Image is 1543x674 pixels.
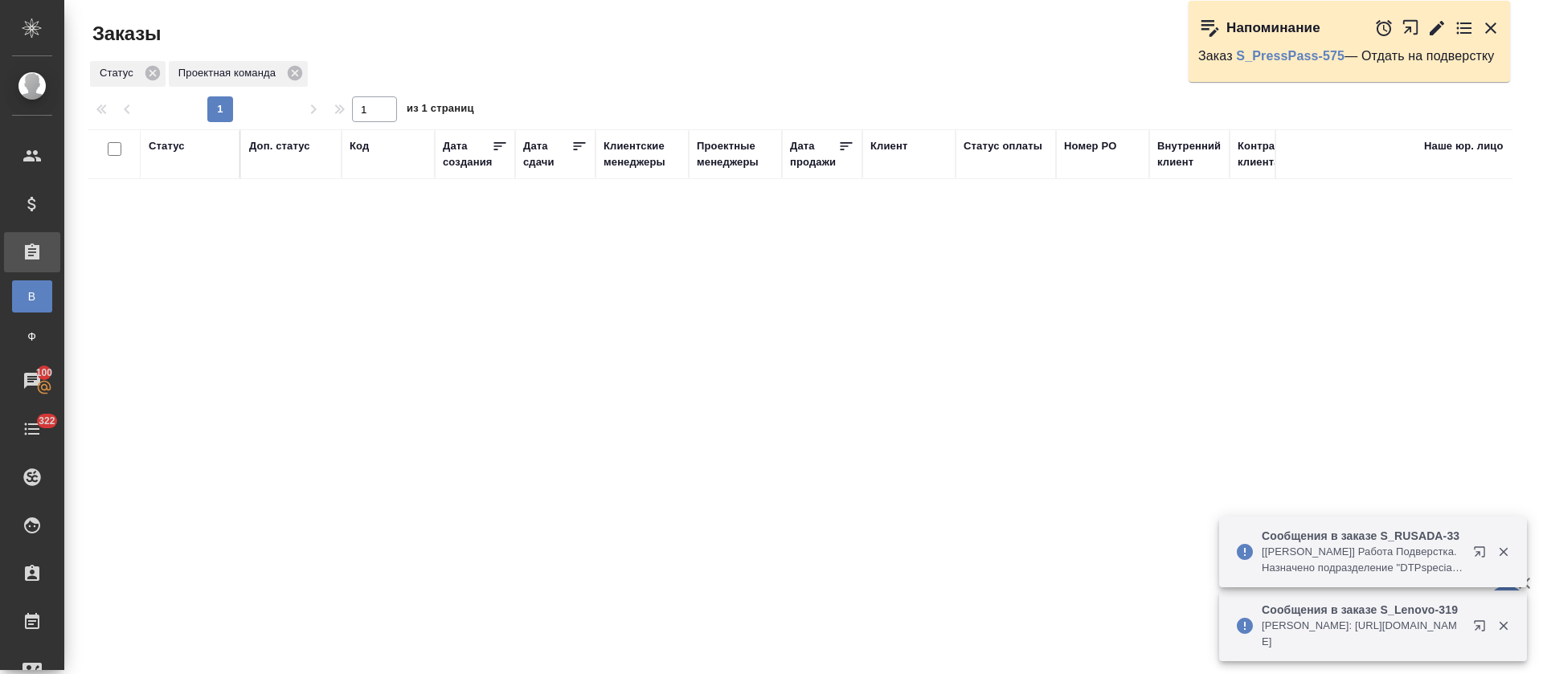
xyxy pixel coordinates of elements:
[350,138,369,154] div: Код
[1064,138,1116,154] div: Номер PO
[20,288,44,304] span: В
[697,138,774,170] div: Проектные менеджеры
[1157,138,1222,170] div: Внутренний клиент
[12,321,52,353] a: Ф
[29,413,65,429] span: 322
[1463,536,1502,574] button: Открыть в новой вкладке
[88,21,161,47] span: Заказы
[523,138,571,170] div: Дата сдачи
[1463,610,1502,648] button: Открыть в новой вкладке
[178,65,281,81] p: Проектная команда
[27,365,63,381] span: 100
[90,61,166,87] div: Статус
[12,280,52,312] a: В
[1374,18,1394,38] button: Отложить
[1424,138,1504,154] div: Наше юр. лицо
[790,138,838,170] div: Дата продажи
[443,138,492,170] div: Дата создания
[249,138,310,154] div: Доп. статус
[4,361,60,401] a: 100
[1262,544,1463,576] p: [[PERSON_NAME]] Работа Подверстка. Назначено подразделение "DTPspecialists"
[1262,602,1463,618] p: Сообщения в заказе S_Lenovo-319
[1427,18,1447,38] button: Редактировать
[1236,49,1344,63] a: S_PressPass-575
[20,329,44,345] span: Ф
[1402,10,1420,45] button: Открыть в новой вкладке
[1238,138,1315,170] div: Контрагент клиента
[1487,619,1520,633] button: Закрыть
[604,138,681,170] div: Клиентские менеджеры
[1481,18,1500,38] button: Закрыть
[1226,20,1320,36] p: Напоминание
[407,99,474,122] span: из 1 страниц
[149,138,185,154] div: Статус
[870,138,907,154] div: Клиент
[169,61,308,87] div: Проектная команда
[964,138,1042,154] div: Статус оплаты
[1198,48,1500,64] p: Заказ — Отдать на подверстку
[1262,618,1463,650] p: [PERSON_NAME]: [URL][DOMAIN_NAME]
[4,409,60,449] a: 322
[100,65,139,81] p: Статус
[1455,18,1474,38] button: Перейти в todo
[1487,545,1520,559] button: Закрыть
[1262,528,1463,544] p: Сообщения в заказе S_RUSADA-33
